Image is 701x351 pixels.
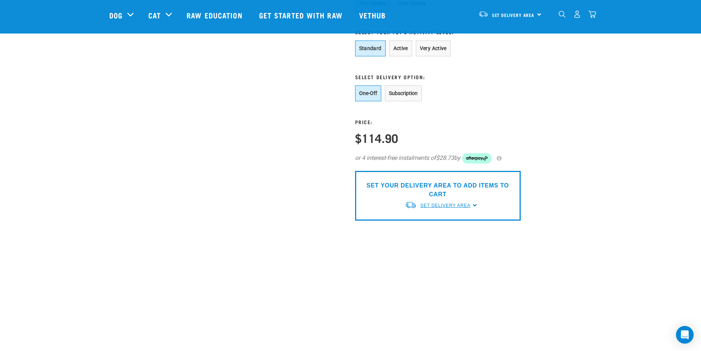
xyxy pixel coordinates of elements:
[405,201,417,209] img: van-moving.png
[179,0,251,30] a: Raw Education
[355,119,398,124] h3: Price:
[559,11,566,18] img: home-icon-1@2x.png
[352,0,395,30] a: Vethub
[355,131,398,144] h4: $114.90
[389,41,412,56] button: Active
[355,74,521,80] h3: Select Delivery Option:
[148,10,161,21] a: Cat
[492,14,535,16] span: Set Delivery Area
[109,10,123,21] a: Dog
[416,41,451,56] button: Very Active
[252,0,352,30] a: Get started with Raw
[355,153,521,164] div: or 4 interest-free instalments of by
[573,10,581,18] img: user.png
[588,10,596,18] img: home-icon@2x.png
[385,85,422,101] button: Subscription
[420,203,470,208] span: Set Delivery Area
[676,326,694,344] div: Open Intercom Messenger
[355,41,386,56] button: Standard
[355,85,381,101] button: One-Off
[478,11,488,17] img: van-moving.png
[462,153,492,164] img: Afterpay
[361,181,515,199] p: SET YOUR DELIVERY AREA TO ADD ITEMS TO CART
[436,155,454,162] span: $28.73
